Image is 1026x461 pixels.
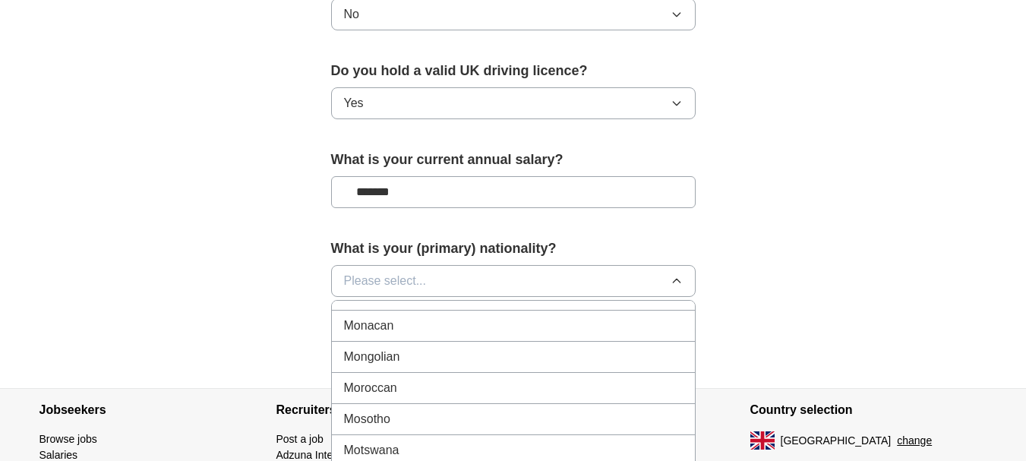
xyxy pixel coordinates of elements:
[276,433,324,445] a: Post a job
[331,238,696,259] label: What is your (primary) nationality?
[331,87,696,119] button: Yes
[344,94,364,112] span: Yes
[331,265,696,297] button: Please select...
[344,317,394,335] span: Monacan
[39,433,97,445] a: Browse jobs
[781,433,892,449] span: [GEOGRAPHIC_DATA]
[750,389,987,431] h4: Country selection
[344,5,359,24] span: No
[276,449,369,461] a: Adzuna Intelligence
[897,433,932,449] button: change
[344,348,400,366] span: Mongolian
[344,272,427,290] span: Please select...
[750,431,775,450] img: UK flag
[331,150,696,170] label: What is your current annual salary?
[39,449,78,461] a: Salaries
[344,410,390,428] span: Mosotho
[344,379,397,397] span: Moroccan
[344,441,399,459] span: Motswana
[331,61,696,81] label: Do you hold a valid UK driving licence?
